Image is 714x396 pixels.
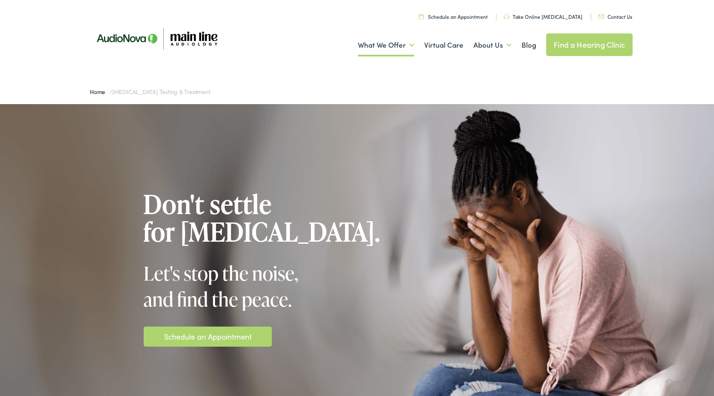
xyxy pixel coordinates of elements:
[598,13,632,20] a: Contact Us
[522,30,536,61] a: Blog
[144,260,323,312] div: Let's stop the noise, and find the peace.
[90,87,109,96] a: Home
[112,87,210,96] span: [MEDICAL_DATA] Testing & Treatment
[424,30,463,61] a: Virtual Care
[598,15,604,19] img: utility icon
[358,30,414,61] a: What We Offer
[144,190,380,245] h1: Don't settle for [MEDICAL_DATA].
[504,14,509,19] img: utility icon
[90,87,210,96] span: /
[473,30,511,61] a: About Us
[546,33,633,56] a: Find a Hearing Clinic
[419,13,488,20] a: Schedule an Appointment
[164,331,252,342] a: Schedule an Appointment
[504,13,582,20] a: Take Online [MEDICAL_DATA]
[419,14,424,19] img: utility icon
